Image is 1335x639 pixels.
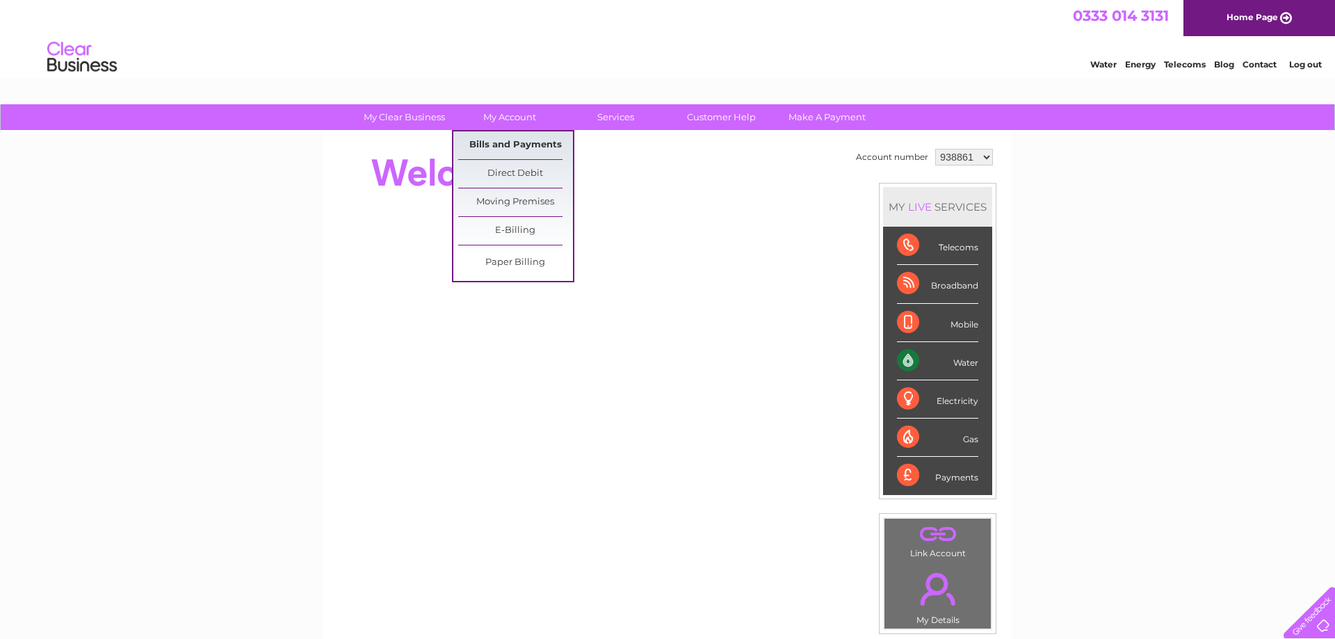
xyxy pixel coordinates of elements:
[897,380,978,419] div: Electricity
[897,265,978,303] div: Broadband
[888,522,987,547] a: .
[1164,59,1206,70] a: Telecoms
[884,518,992,562] td: Link Account
[852,145,932,169] td: Account number
[897,342,978,380] div: Water
[664,104,779,130] a: Customer Help
[458,160,573,188] a: Direct Debit
[897,304,978,342] div: Mobile
[1289,59,1322,70] a: Log out
[347,104,462,130] a: My Clear Business
[905,200,934,213] div: LIVE
[1214,59,1234,70] a: Blog
[888,565,987,613] a: .
[458,249,573,277] a: Paper Billing
[770,104,884,130] a: Make A Payment
[47,36,118,79] img: logo.png
[1090,59,1117,70] a: Water
[558,104,673,130] a: Services
[1243,59,1277,70] a: Contact
[340,8,997,67] div: Clear Business is a trading name of Verastar Limited (registered in [GEOGRAPHIC_DATA] No. 3667643...
[458,131,573,159] a: Bills and Payments
[458,188,573,216] a: Moving Premises
[883,187,992,227] div: MY SERVICES
[884,561,992,629] td: My Details
[453,104,567,130] a: My Account
[458,217,573,245] a: E-Billing
[1073,7,1169,24] a: 0333 014 3131
[897,227,978,265] div: Telecoms
[897,457,978,494] div: Payments
[897,419,978,457] div: Gas
[1125,59,1156,70] a: Energy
